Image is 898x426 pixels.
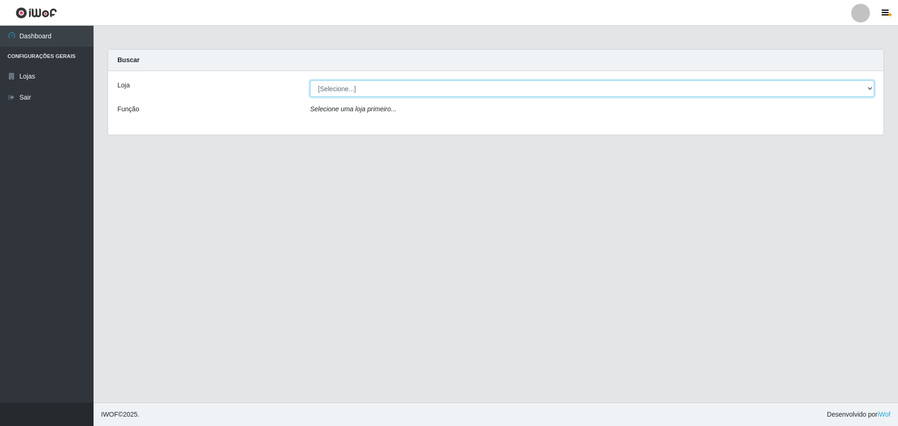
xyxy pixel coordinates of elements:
label: Função [117,104,139,114]
span: IWOF [101,411,118,418]
strong: Buscar [117,56,139,64]
img: CoreUI Logo [15,7,57,19]
i: Selecione uma loja primeiro... [310,105,396,113]
span: Desenvolvido por [827,410,891,419]
a: iWof [877,411,891,418]
label: Loja [117,80,130,90]
span: © 2025 . [101,410,139,419]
